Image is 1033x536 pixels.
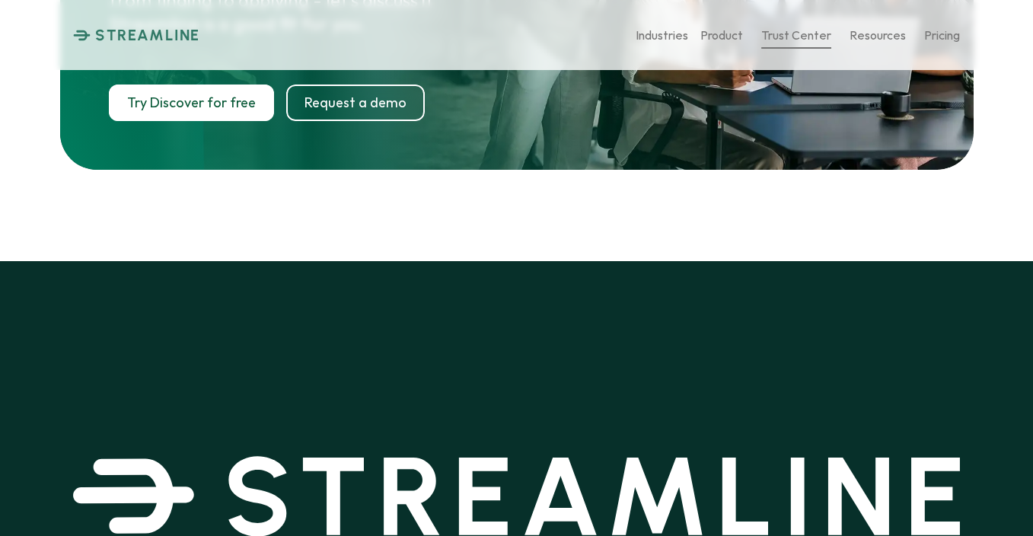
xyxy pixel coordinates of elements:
[924,22,960,49] a: Pricing
[636,27,688,42] p: Industries
[850,27,906,42] p: Resources
[109,85,274,121] a: Try Discover for free
[73,26,200,44] a: STREAMLINE
[761,22,831,49] a: Trust Center
[95,26,200,44] p: STREAMLINE
[127,94,256,111] p: Try Discover for free
[850,22,906,49] a: Resources
[924,27,960,42] p: Pricing
[761,27,831,42] p: Trust Center
[286,85,425,121] a: Request a demo
[700,27,743,42] p: Product
[304,94,407,111] p: Request a demo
